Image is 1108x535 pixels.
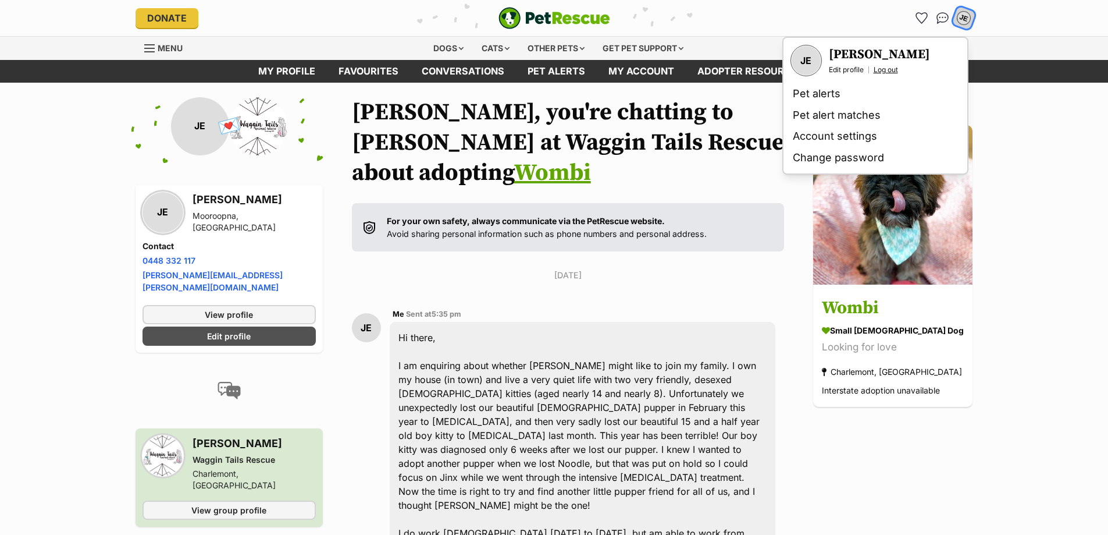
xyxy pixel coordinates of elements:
[142,240,316,252] h4: Contact
[393,310,404,318] span: Me
[813,286,972,407] a: Wombi small [DEMOGRAPHIC_DATA] Dog Looking for love Charlemont, [GEOGRAPHIC_DATA] Interstate adop...
[218,382,241,399] img: conversation-icon-4a6f8262b818ee0b60e3300018af0b2d0b884aa5de6e9bcb8d3d4eeb1a70a7c4.svg
[913,9,931,27] a: Favourites
[136,8,198,28] a: Donate
[594,37,692,60] div: Get pet support
[144,37,191,58] a: Menu
[822,295,964,321] h3: Wombi
[956,10,971,26] div: JE
[229,97,287,155] img: Waggin Tails Rescue profile pic
[788,147,963,169] a: Change password
[247,60,327,83] a: My profile
[792,46,821,75] div: JE
[913,9,973,27] ul: Account quick links
[822,324,964,336] div: small [DEMOGRAPHIC_DATA] Dog
[822,364,962,380] div: Charlemont, [GEOGRAPHIC_DATA]
[473,37,518,60] div: Cats
[205,309,253,321] span: View profile
[790,45,822,76] a: Your profile
[171,97,229,155] div: JE
[406,310,461,318] span: Sent at
[874,65,898,75] a: Log out
[142,327,316,346] a: Edit profile
[193,468,316,491] div: Charlemont, [GEOGRAPHIC_DATA]
[193,454,316,466] div: Waggin Tails Rescue
[142,192,183,233] div: JE
[686,60,815,83] a: Adopter resources
[142,270,283,292] a: [PERSON_NAME][EMAIL_ADDRESS][PERSON_NAME][DOMAIN_NAME]
[519,37,593,60] div: Other pets
[142,305,316,324] a: View profile
[788,105,963,126] a: Pet alert matches
[216,114,242,139] span: 💌
[142,256,195,265] a: 0448 332 117
[597,60,686,83] a: My account
[142,501,316,520] a: View group profile
[352,97,785,188] h1: [PERSON_NAME], you're chatting to [PERSON_NAME] at Waggin Tails Rescue about adopting
[829,65,864,75] a: Edit profile
[934,9,952,27] a: Conversations
[425,37,472,60] div: Dogs
[193,435,316,452] h3: [PERSON_NAME]
[813,125,972,285] img: Wombi
[387,216,665,226] strong: For your own safety, always communicate via the PetRescue website.
[516,60,597,83] a: Pet alerts
[514,158,591,187] a: Wombi
[193,192,316,208] h3: [PERSON_NAME]
[158,43,183,53] span: Menu
[952,6,975,30] button: My account
[327,60,410,83] a: Favourites
[822,339,964,355] div: Looking for love
[829,47,930,63] h3: [PERSON_NAME]
[410,60,516,83] a: conversations
[207,330,251,342] span: Edit profile
[788,83,963,105] a: Pet alerts
[788,126,963,147] a: Account settings
[387,215,707,240] p: Avoid sharing personal information such as phone numbers and personal address.
[432,310,461,318] span: 5:35 pm
[142,435,183,476] img: Waggin Tails Rescue profile pic
[829,47,930,63] a: Your profile
[822,385,940,395] span: Interstate adoption unavailable
[352,313,381,342] div: JE
[352,269,785,281] p: [DATE]
[936,12,949,24] img: chat-41dd97257d64d25036548639549fe6c8038ab92f7586957e7f3b1b290dea8141.svg
[498,7,610,29] a: PetRescue
[498,7,610,29] img: logo-e224e6f780fb5917bec1dbf3a21bbac754714ae5b6737aabdf751b685950b380.svg
[193,210,316,233] div: Mooroopna, [GEOGRAPHIC_DATA]
[191,504,266,516] span: View group profile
